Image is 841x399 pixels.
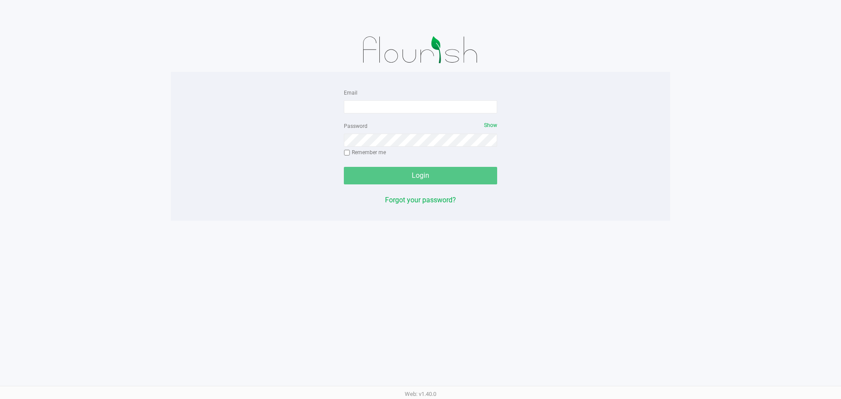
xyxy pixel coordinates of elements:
label: Email [344,89,357,97]
label: Password [344,122,367,130]
input: Remember me [344,150,350,156]
label: Remember me [344,148,386,156]
span: Show [484,122,497,128]
button: Forgot your password? [385,195,456,205]
span: Web: v1.40.0 [405,391,436,397]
